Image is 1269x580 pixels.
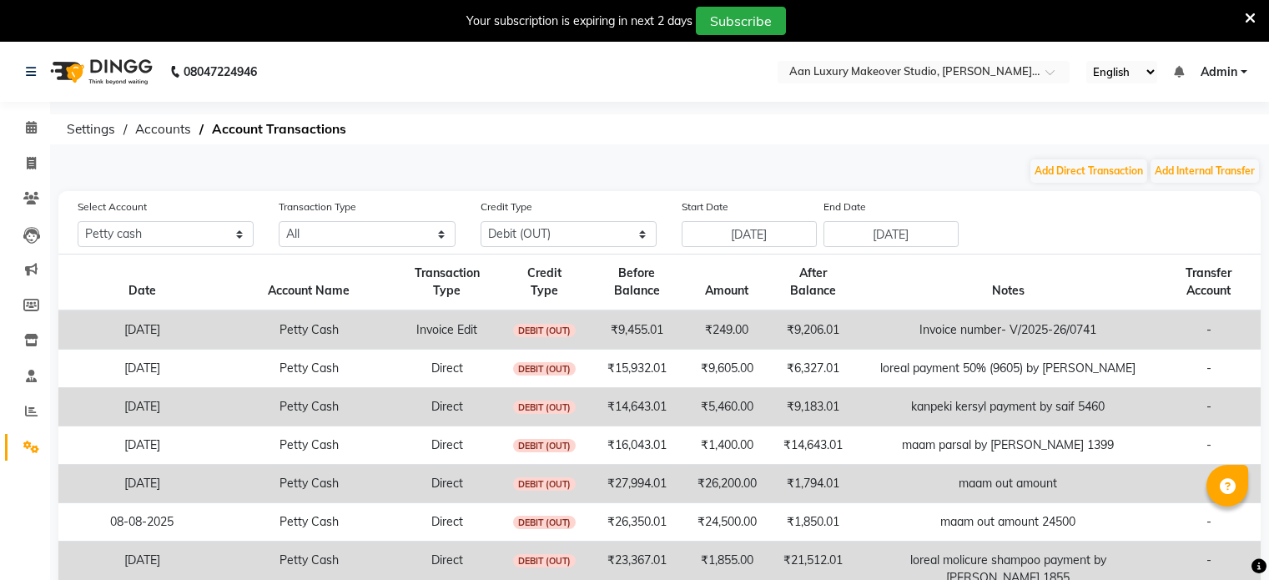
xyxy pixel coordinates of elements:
td: ₹9,605.00 [687,350,767,388]
td: [DATE] [58,310,225,350]
label: Credit Type [481,199,532,214]
th: After Balance [767,255,860,311]
span: DEBIT (OUT) [513,516,577,529]
td: Invoice number- V/2025-26/0741 [859,310,1156,350]
input: End Date [823,221,959,247]
span: DEBIT (OUT) [513,324,577,337]
label: Start Date [682,199,728,214]
div: Your subscription is expiring in next 2 days [466,13,692,30]
span: DEBIT (OUT) [513,362,577,376]
td: Petty Cash [225,426,392,465]
td: Direct [392,503,502,542]
th: Credit Type [502,255,587,311]
th: Amount [687,255,767,311]
td: [DATE] [58,426,225,465]
span: Account Transactions [204,114,355,144]
td: - [1156,310,1261,350]
td: ₹14,643.01 [767,426,860,465]
td: Direct [392,350,502,388]
th: Date [58,255,225,311]
label: End Date [823,199,866,214]
iframe: chat widget [1199,513,1252,563]
input: Start Date [682,221,817,247]
td: ₹9,206.01 [767,310,860,350]
td: ₹5,460.00 [687,388,767,426]
span: DEBIT (OUT) [513,401,577,414]
td: ₹1,850.01 [767,503,860,542]
td: ₹6,327.01 [767,350,860,388]
button: Add Direct Transaction [1030,159,1147,183]
td: Petty Cash [225,388,392,426]
td: Invoice Edit [392,310,502,350]
th: Transaction Type [392,255,502,311]
td: ₹1,400.00 [687,426,767,465]
label: Transaction Type [279,199,356,214]
td: ₹27,994.01 [587,465,687,503]
td: - [1156,426,1261,465]
td: Petty Cash [225,350,392,388]
button: Add Internal Transfer [1151,159,1259,183]
td: ₹14,643.01 [587,388,687,426]
label: Select Account [78,199,147,214]
td: ₹24,500.00 [687,503,767,542]
span: Accounts [127,114,199,144]
td: maam out amount 24500 [859,503,1156,542]
td: ₹16,043.01 [587,426,687,465]
td: Direct [392,388,502,426]
th: Before Balance [587,255,687,311]
td: kanpeki kersyl payment by saif 5460 [859,388,1156,426]
td: - [1156,350,1261,388]
button: Subscribe [696,7,786,35]
span: Admin [1201,63,1237,81]
span: DEBIT (OUT) [513,477,577,491]
img: logo [43,48,157,95]
td: [DATE] [58,388,225,426]
td: loreal payment 50% (9605) by [PERSON_NAME] [859,350,1156,388]
th: Account Name [225,255,392,311]
td: 08-08-2025 [58,503,225,542]
span: Settings [58,114,123,144]
td: ₹1,794.01 [767,465,860,503]
td: Petty Cash [225,465,392,503]
td: Petty Cash [225,310,392,350]
td: - [1156,465,1261,503]
td: Direct [392,426,502,465]
td: [DATE] [58,465,225,503]
td: ₹249.00 [687,310,767,350]
td: Petty Cash [225,503,392,542]
td: maam out amount [859,465,1156,503]
td: - [1156,503,1261,542]
td: maam parsal by [PERSON_NAME] 1399 [859,426,1156,465]
td: Direct [392,465,502,503]
span: DEBIT (OUT) [513,439,577,452]
td: ₹26,350.01 [587,503,687,542]
td: ₹9,183.01 [767,388,860,426]
b: 08047224946 [184,48,257,95]
span: DEBIT (OUT) [513,554,577,567]
th: Transfer Account [1156,255,1261,311]
td: ₹9,455.01 [587,310,687,350]
td: [DATE] [58,350,225,388]
td: - [1156,388,1261,426]
th: Notes [859,255,1156,311]
td: ₹15,932.01 [587,350,687,388]
td: ₹26,200.00 [687,465,767,503]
